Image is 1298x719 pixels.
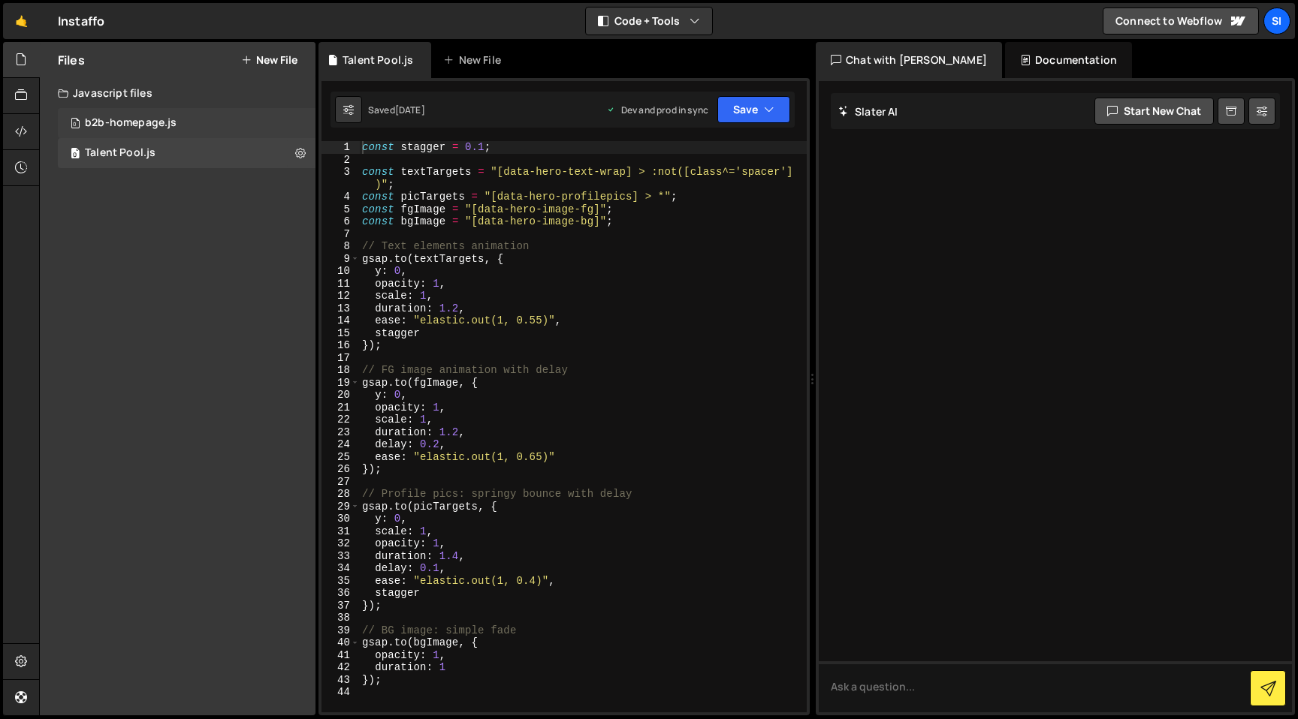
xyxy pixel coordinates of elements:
div: 29 [321,501,360,513]
div: 1 [321,141,360,154]
div: 30 [321,513,360,525]
div: 34 [321,562,360,575]
div: Javascript files [40,78,315,108]
button: Code + Tools [586,8,712,35]
div: 13 [321,302,360,315]
div: 38 [321,612,360,624]
div: 27 [321,476,360,489]
div: 17 [321,352,360,365]
div: 32 [321,537,360,550]
div: 15318/40274.js [58,138,315,168]
div: 31 [321,525,360,538]
div: 9 [321,253,360,266]
div: 11 [321,278,360,290]
div: 44 [321,686,360,699]
h2: Slater AI [838,104,898,119]
div: 7 [321,228,360,241]
div: Dev and prod in sync [606,104,708,116]
button: New File [241,54,297,66]
div: 15 [321,327,360,340]
a: Connect to Webflow [1103,8,1259,35]
div: 15318/45043.js [58,108,315,138]
div: [DATE] [395,104,425,116]
div: 22 [321,414,360,426]
div: 3 [321,166,360,191]
div: 42 [321,661,360,674]
span: 0 [71,149,80,161]
div: 26 [321,463,360,476]
div: 18 [321,364,360,377]
h2: Files [58,52,85,68]
div: Talent Pool.js [85,146,155,160]
div: 24 [321,438,360,451]
div: 33 [321,550,360,563]
div: Talent Pool.js [343,53,413,68]
div: 40 [321,636,360,649]
div: 6 [321,215,360,228]
div: Saved [368,104,425,116]
div: Chat with [PERSON_NAME] [816,42,1002,78]
a: SI [1263,8,1290,35]
div: 16 [321,339,360,352]
div: 39 [321,624,360,637]
div: 12 [321,290,360,302]
span: 0 [71,119,80,131]
div: Documentation [1005,42,1132,78]
div: 23 [321,426,360,439]
div: 19 [321,377,360,390]
div: 37 [321,600,360,612]
div: New File [443,53,506,68]
div: 5 [321,203,360,216]
div: 2 [321,154,360,167]
div: 14 [321,314,360,327]
div: 20 [321,389,360,402]
div: b2b-homepage.js [85,116,177,130]
div: 28 [321,488,360,501]
div: Instaffo [58,12,104,30]
button: Start new chat [1094,98,1214,125]
a: 🤙 [3,3,40,39]
div: 36 [321,587,360,600]
div: 25 [321,451,360,464]
button: Save [717,96,790,123]
div: 21 [321,402,360,414]
div: 43 [321,674,360,687]
div: 35 [321,575,360,588]
div: 4 [321,191,360,203]
div: 10 [321,265,360,278]
div: 8 [321,240,360,253]
div: 41 [321,649,360,662]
